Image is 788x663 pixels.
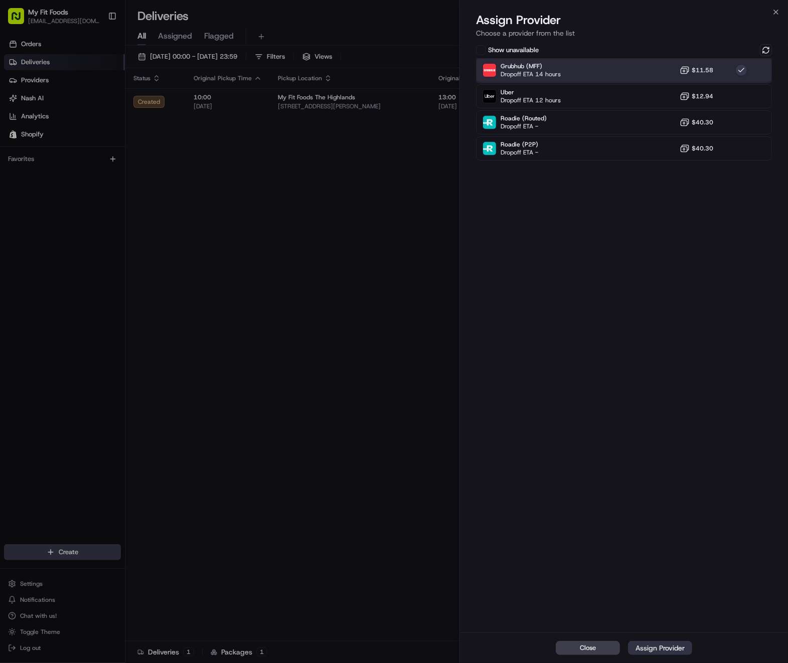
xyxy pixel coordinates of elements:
span: $40.30 [692,144,713,152]
input: Clear [26,64,166,75]
span: [DATE] [114,155,135,163]
button: Close [556,641,620,655]
button: $40.30 [680,117,713,127]
a: 📗Knowledge Base [6,193,81,211]
div: Past conversations [10,130,67,138]
img: Roadie (Routed) [483,116,496,129]
span: Grubhub (MFF) [501,62,561,70]
button: $40.30 [680,143,713,153]
img: Wisdom Oko [10,145,26,165]
span: Dropoff ETA - [501,122,547,130]
a: Powered byPylon [71,221,121,229]
a: 💻API Documentation [81,193,165,211]
span: API Documentation [95,197,161,207]
h2: Assign Provider [476,12,772,28]
span: $11.58 [692,66,713,74]
button: $11.58 [680,65,713,75]
button: See all [155,128,183,140]
span: Knowledge Base [20,197,77,207]
img: Roadie (P2P) [483,142,496,155]
button: Start new chat [171,98,183,110]
p: Welcome 👋 [10,40,183,56]
span: Dropoff ETA 12 hours [501,96,561,104]
button: $12.94 [680,91,713,101]
span: Pylon [100,221,121,229]
button: Assign Provider [628,641,692,655]
img: Nash [10,10,30,30]
span: Wisdom [PERSON_NAME] [31,155,107,163]
div: Start new chat [45,95,165,105]
span: Uber [501,88,561,96]
img: 8571987876998_91fb9ceb93ad5c398215_72.jpg [21,95,39,113]
span: Dropoff ETA - [501,148,538,156]
img: Uber [483,90,496,103]
div: We're available if you need us! [45,105,138,113]
p: Choose a provider from the list [476,28,772,38]
img: 1736555255976-a54dd68f-1ca7-489b-9aae-adbdc363a1c4 [20,155,28,163]
div: 💻 [85,198,93,206]
span: $40.30 [692,118,713,126]
span: $12.94 [692,92,713,100]
span: Close [580,643,596,652]
div: 📗 [10,198,18,206]
span: Dropoff ETA 14 hours [501,70,561,78]
div: Assign Provider [636,643,685,653]
img: Grubhub (MFF) [483,64,496,77]
span: Roadie (P2P) [501,140,538,148]
label: Show unavailable [488,46,539,55]
img: 1736555255976-a54dd68f-1ca7-489b-9aae-adbdc363a1c4 [10,95,28,113]
span: Roadie (Routed) [501,114,547,122]
span: • [109,155,112,163]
